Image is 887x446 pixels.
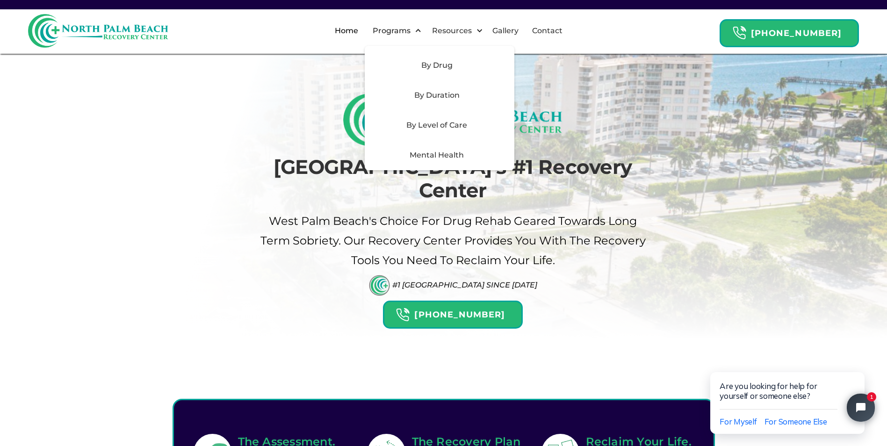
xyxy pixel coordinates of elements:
strong: [PHONE_NUMBER] [414,309,505,320]
div: By Drug [370,60,503,71]
div: By Duration [365,80,514,110]
a: Home [329,16,364,46]
strong: [PHONE_NUMBER] [751,28,842,38]
div: Resources [424,16,485,46]
img: Header Calendar Icons [396,308,410,322]
div: Resources [430,25,474,36]
div: Mental Health [365,140,514,170]
iframe: Tidio Chat [691,342,887,446]
p: West palm beach's Choice For drug Rehab Geared Towards Long term sobriety. Our Recovery Center pr... [259,211,647,270]
div: Programs [370,25,413,36]
a: Contact [526,16,568,46]
img: Header Calendar Icons [732,26,746,40]
nav: Programs [365,46,514,170]
div: Programs [365,16,424,46]
a: Header Calendar Icons[PHONE_NUMBER] [720,14,859,47]
h1: [GEOGRAPHIC_DATA]'s #1 Recovery Center [259,155,647,202]
img: North Palm Beach Recovery Logo (Rectangle) [343,94,562,146]
a: Gallery [487,16,524,46]
div: By Drug [365,50,514,80]
div: By Duration [370,90,503,101]
a: Header Calendar Icons[PHONE_NUMBER] [383,296,522,329]
div: #1 [GEOGRAPHIC_DATA] Since [DATE] [392,281,537,289]
div: By Level of Care [365,110,514,140]
div: Mental Health [370,150,503,161]
div: By Level of Care [370,120,503,131]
